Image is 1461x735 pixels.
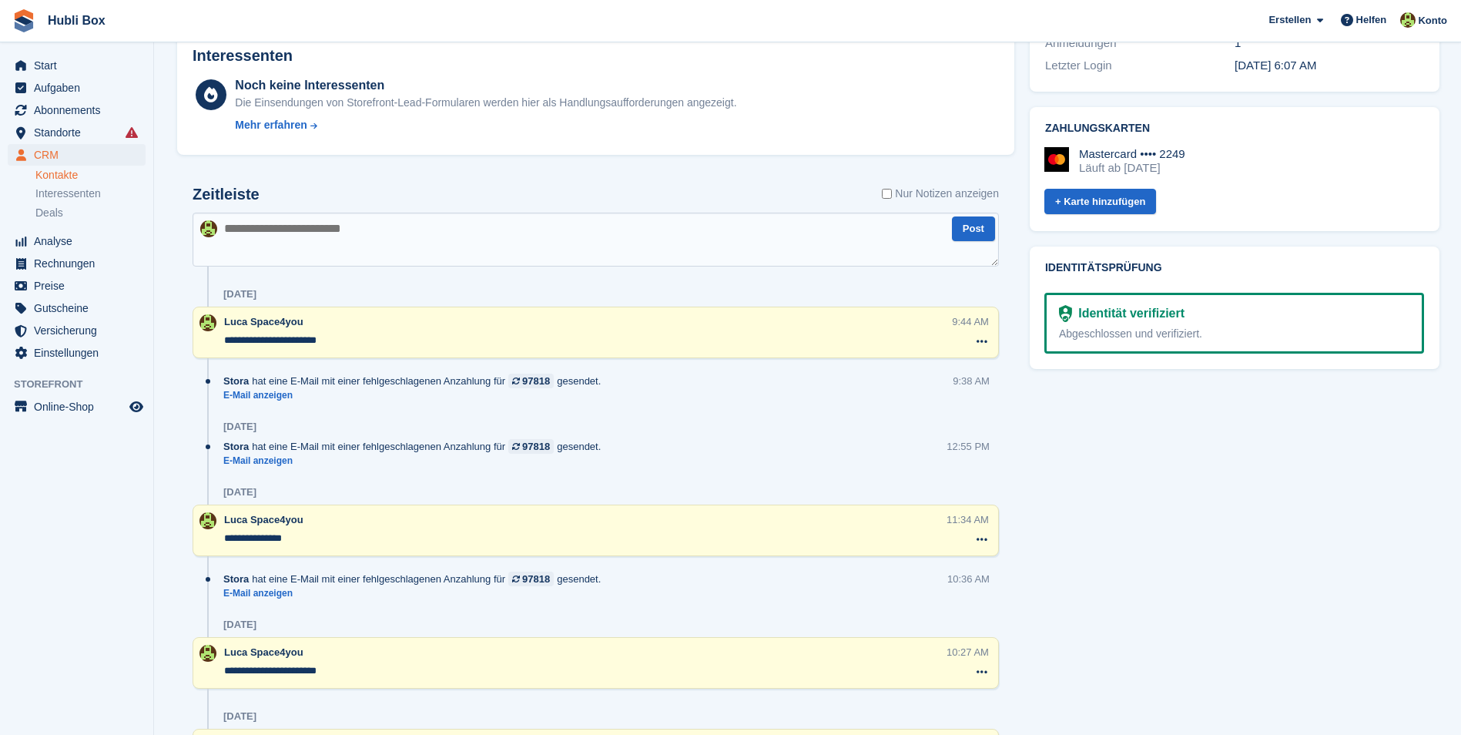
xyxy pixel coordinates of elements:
[223,455,608,468] a: E-Mail anzeigen
[508,572,554,586] a: 97818
[882,186,999,202] label: Nur Notizen anzeigen
[12,9,35,32] img: stora-icon-8386f47178a22dfd0bd8f6a31ec36ba5ce8667c1dd55bd0f319d3a0aa187defe.svg
[34,77,126,99] span: Aufgaben
[8,122,146,143] a: menu
[1079,147,1185,161] div: Mastercard •••• 2249
[522,572,550,586] div: 97818
[1045,57,1235,75] div: Letzter Login
[223,619,256,631] div: [DATE]
[35,186,146,202] a: Interessenten
[193,186,260,203] h2: Zeitleiste
[34,99,126,121] span: Abonnements
[126,126,138,139] i: Es sind Fehler bei der Synchronisierung von Smart-Einträgen aufgetreten
[8,77,146,99] a: menu
[34,342,126,364] span: Einstellungen
[34,297,126,319] span: Gutscheine
[508,439,554,454] a: 97818
[952,216,995,242] button: Post
[14,377,153,392] span: Storefront
[199,512,216,529] img: Luca Space4you
[193,47,293,65] h2: Interessenten
[223,389,608,402] a: E-Mail anzeigen
[947,512,989,527] div: 11:34 AM
[1268,12,1311,28] span: Erstellen
[508,374,554,388] a: 97818
[223,421,256,433] div: [DATE]
[1059,305,1072,322] img: Identitätsüberprüfung bereit
[1059,326,1409,342] div: Abgeschlossen und verifiziert.
[223,587,608,600] a: E-Mail anzeigen
[224,514,303,525] span: Luca Space4you
[34,396,126,418] span: Online-Shop
[1045,262,1424,274] h2: Identitätsprüfung
[1235,59,1316,72] time: 2025-07-25 04:07:39 UTC
[8,297,146,319] a: menu
[1044,189,1156,214] a: + Karte hinzufügen
[8,396,146,418] a: Speisekarte
[223,439,608,454] div: hat eine E-Mail mit einer fehlgeschlagenen Anzahlung für gesendet.
[223,572,608,586] div: hat eine E-Mail mit einer fehlgeschlagenen Anzahlung für gesendet.
[8,99,146,121] a: menu
[1044,147,1069,172] img: Mastercard Logo
[34,122,126,143] span: Standorte
[8,275,146,297] a: menu
[35,206,63,220] span: Deals
[1356,12,1387,28] span: Helfen
[223,374,608,388] div: hat eine E-Mail mit einer fehlgeschlagenen Anzahlung für gesendet.
[42,8,112,33] a: Hubli Box
[224,316,303,327] span: Luca Space4you
[953,374,990,388] div: 9:38 AM
[127,398,146,416] a: Vorschau-Shop
[34,275,126,297] span: Preise
[8,253,146,274] a: menu
[947,572,990,586] div: 10:36 AM
[34,253,126,274] span: Rechnungen
[35,186,101,201] span: Interessenten
[35,205,146,221] a: Deals
[8,320,146,341] a: menu
[1072,304,1185,323] div: Identität verifiziert
[34,55,126,76] span: Start
[223,486,256,498] div: [DATE]
[223,439,249,454] span: Stora
[235,117,736,133] a: Mehr erfahren
[1045,35,1235,52] div: Anmeldungen
[1235,35,1424,52] div: 1
[35,168,146,183] a: Kontakte
[224,646,303,658] span: Luca Space4you
[223,374,249,388] span: Stora
[223,572,249,586] span: Stora
[947,439,990,454] div: 12:55 PM
[1400,12,1416,28] img: Luca Space4you
[1079,161,1185,175] div: Läuft ab [DATE]
[8,55,146,76] a: menu
[223,710,256,723] div: [DATE]
[34,230,126,252] span: Analyse
[8,342,146,364] a: menu
[199,314,216,331] img: Luca Space4you
[223,288,256,300] div: [DATE]
[8,144,146,166] a: menu
[34,320,126,341] span: Versicherung
[235,117,307,133] div: Mehr erfahren
[235,76,736,95] div: Noch keine Interessenten
[199,645,216,662] img: Luca Space4you
[200,220,217,237] img: Luca Space4you
[882,186,892,202] input: Nur Notizen anzeigen
[952,314,989,329] div: 9:44 AM
[8,230,146,252] a: menu
[1418,13,1447,29] span: Konto
[522,374,550,388] div: 97818
[1045,123,1424,135] h2: Zahlungskarten
[947,645,989,659] div: 10:27 AM
[522,439,550,454] div: 97818
[235,95,736,111] div: Die Einsendungen von Storefront-Lead-Formularen werden hier als Handlungsaufforderungen angezeigt.
[34,144,126,166] span: CRM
